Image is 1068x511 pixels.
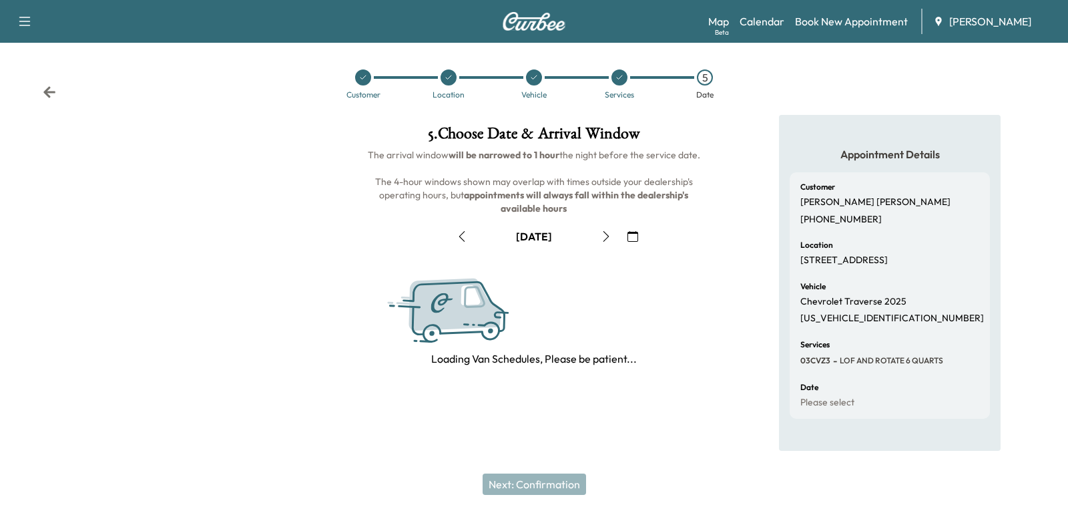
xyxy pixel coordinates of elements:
[43,86,56,99] div: Back
[384,269,553,356] img: Curbee Service.svg
[800,254,888,267] p: [STREET_ADDRESS]
[790,147,990,162] h5: Appointment Details
[697,69,713,86] div: 5
[708,13,729,29] a: MapBeta
[366,126,701,148] h1: 5 . Choose Date & Arrival Window
[346,91,380,99] div: Customer
[433,91,465,99] div: Location
[800,196,951,208] p: [PERSON_NAME] [PERSON_NAME]
[431,351,637,367] p: Loading Van Schedules, Please be patient...
[800,383,818,391] h6: Date
[800,341,830,349] h6: Services
[605,91,634,99] div: Services
[368,149,700,214] span: The arrival window the night before the service date. The 4-hour windows shown may overlap with t...
[464,189,690,214] b: appointments will always fall within the dealership's available hours
[521,91,547,99] div: Vehicle
[830,354,837,367] span: -
[800,183,835,191] h6: Customer
[800,397,854,409] p: Please select
[800,214,882,226] p: [PHONE_NUMBER]
[715,27,729,37] div: Beta
[800,313,984,325] p: [US_VEHICLE_IDENTIFICATION_NUMBER]
[800,283,826,291] h6: Vehicle
[949,13,1031,29] span: [PERSON_NAME]
[800,355,830,366] span: 03CVZ3
[502,12,566,31] img: Curbee Logo
[795,13,908,29] a: Book New Appointment
[696,91,714,99] div: Date
[449,149,559,161] b: will be narrowed to 1 hour
[800,296,906,308] p: Chevrolet Traverse 2025
[837,355,943,366] span: LOF AND ROTATE 6 QUARTS
[740,13,784,29] a: Calendar
[516,229,552,244] div: [DATE]
[800,241,833,249] h6: Location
